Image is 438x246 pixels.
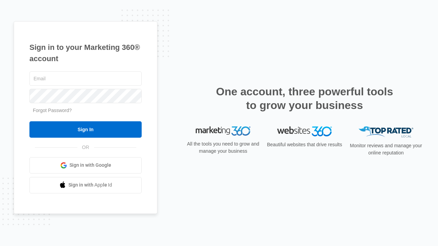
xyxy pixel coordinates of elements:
[33,108,72,113] a: Forgot Password?
[29,177,142,193] a: Sign in with Apple Id
[29,157,142,174] a: Sign in with Google
[77,144,94,151] span: OR
[29,121,142,138] input: Sign In
[359,126,413,138] img: Top Rated Local
[68,181,112,189] span: Sign in with Apple Id
[266,141,343,148] p: Beautiful websites that drive results
[348,142,424,156] p: Monitor reviews and manage your online reputation
[214,85,395,112] h2: One account, three powerful tools to grow your business
[69,162,111,169] span: Sign in with Google
[29,42,142,64] h1: Sign in to your Marketing 360® account
[29,71,142,86] input: Email
[185,140,261,155] p: All the tools you need to grow and manage your business
[196,126,250,136] img: Marketing 360
[277,126,332,136] img: Websites 360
